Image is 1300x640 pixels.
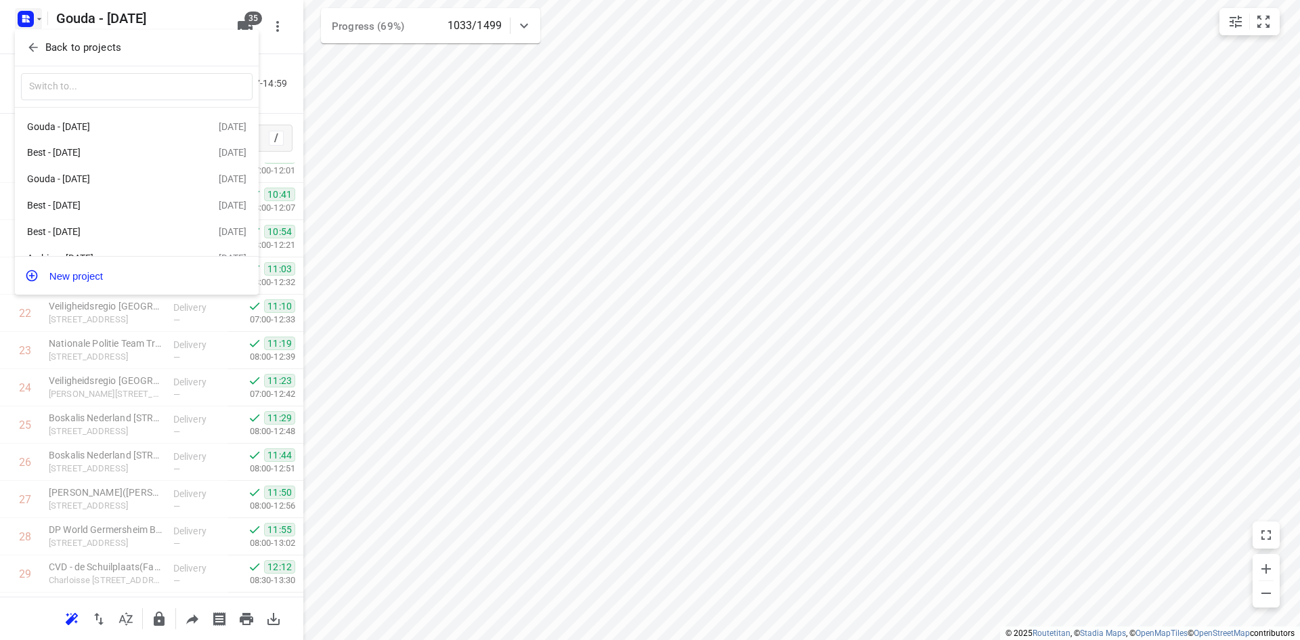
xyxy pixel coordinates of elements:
div: Best - [DATE][DATE] [15,219,259,245]
div: Best - [DATE][DATE] [15,140,259,166]
div: Best - [DATE][DATE] [15,192,259,219]
button: Back to projects [21,37,253,59]
div: [DATE] [219,253,246,263]
div: [DATE] [219,121,246,132]
div: Gouda - [DATE] [27,121,183,132]
div: Best - [DATE] [27,147,183,158]
div: [DATE] [219,226,246,237]
div: Ambius - [DATE] [27,253,183,263]
div: Gouda - [DATE][DATE] [15,166,259,192]
div: [DATE] [219,200,246,211]
div: [DATE] [219,173,246,184]
div: Gouda - [DATE] [27,173,183,184]
p: Back to projects [45,40,121,56]
div: Ambius - [DATE][DATE] [15,245,259,272]
input: Switch to... [21,73,253,101]
div: Best - [DATE] [27,226,183,237]
div: Best - [DATE] [27,200,183,211]
div: [DATE] [219,147,246,158]
div: Gouda - [DATE][DATE] [15,113,259,140]
button: New project [15,262,259,289]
